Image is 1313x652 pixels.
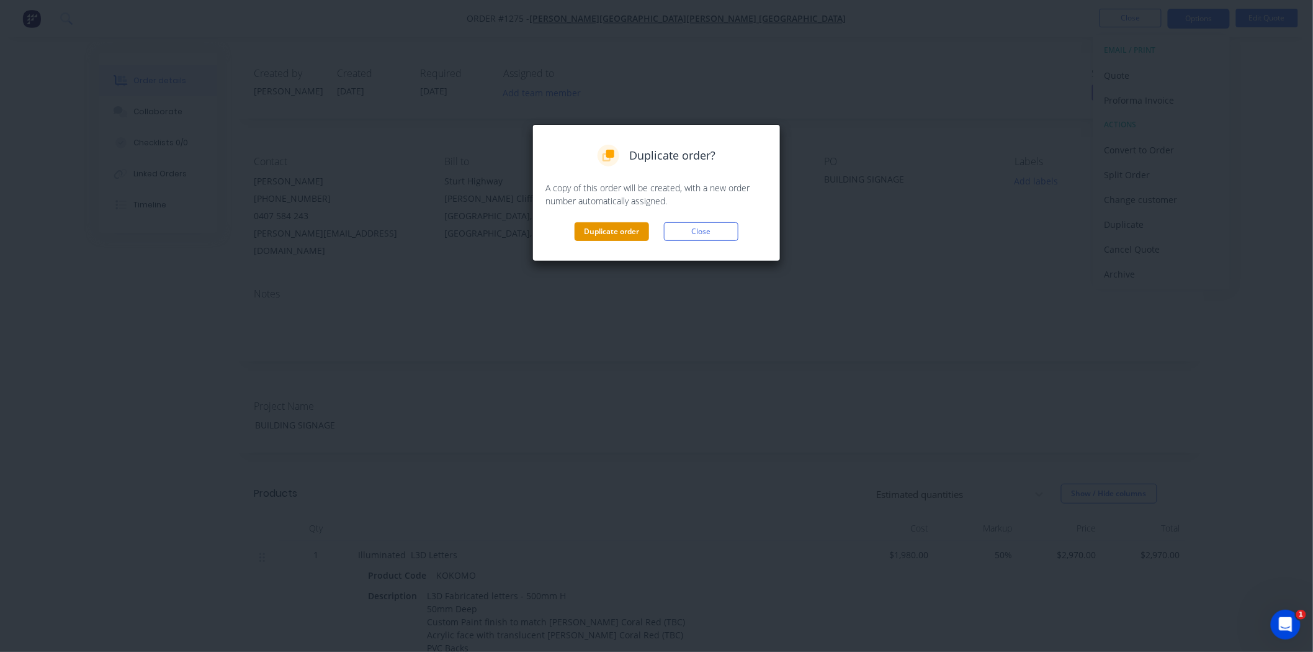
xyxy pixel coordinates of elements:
span: 1 [1296,610,1306,620]
button: Duplicate order [575,222,649,241]
span: Duplicate order? [629,147,715,164]
button: Close [664,222,738,241]
p: A copy of this order will be created, with a new order number automatically assigned. [545,181,768,207]
iframe: Intercom live chat [1271,610,1301,640]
